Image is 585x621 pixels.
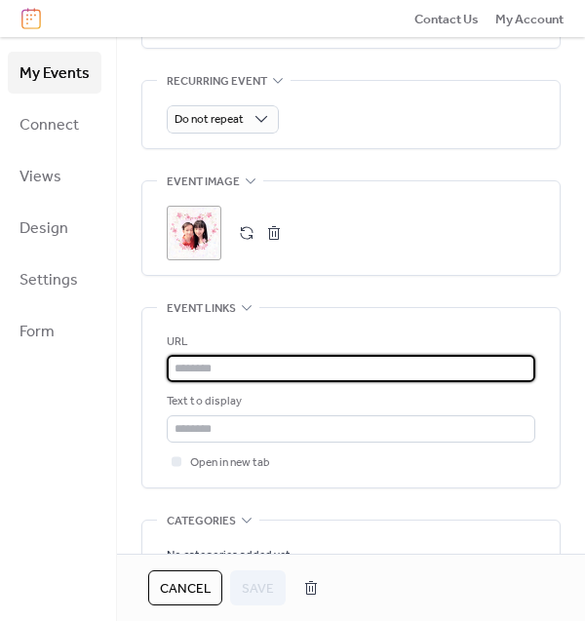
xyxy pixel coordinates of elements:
span: Settings [19,265,78,295]
a: Contact Us [414,9,479,28]
span: Contact Us [414,10,479,29]
a: Form [8,310,101,352]
span: Event links [167,298,236,318]
a: Connect [8,103,101,145]
span: My Events [19,58,90,89]
span: Form [19,317,55,347]
div: Text to display [167,392,531,411]
div: ; [167,206,221,260]
a: Views [8,155,101,197]
span: Design [19,213,68,244]
span: Do not repeat [175,108,244,131]
a: Settings [8,258,101,300]
span: No categories added yet. [167,546,293,565]
img: logo [21,8,41,29]
a: My Account [495,9,564,28]
div: URL [167,332,531,352]
span: Categories [167,511,236,530]
span: Connect [19,110,79,140]
span: Recurring event [167,72,267,92]
span: Views [19,162,61,192]
span: My Account [495,10,564,29]
span: Event image [167,172,240,191]
button: Cancel [148,570,222,605]
a: My Events [8,52,101,94]
a: Design [8,207,101,249]
span: Open in new tab [190,453,270,473]
span: Cancel [160,579,211,599]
